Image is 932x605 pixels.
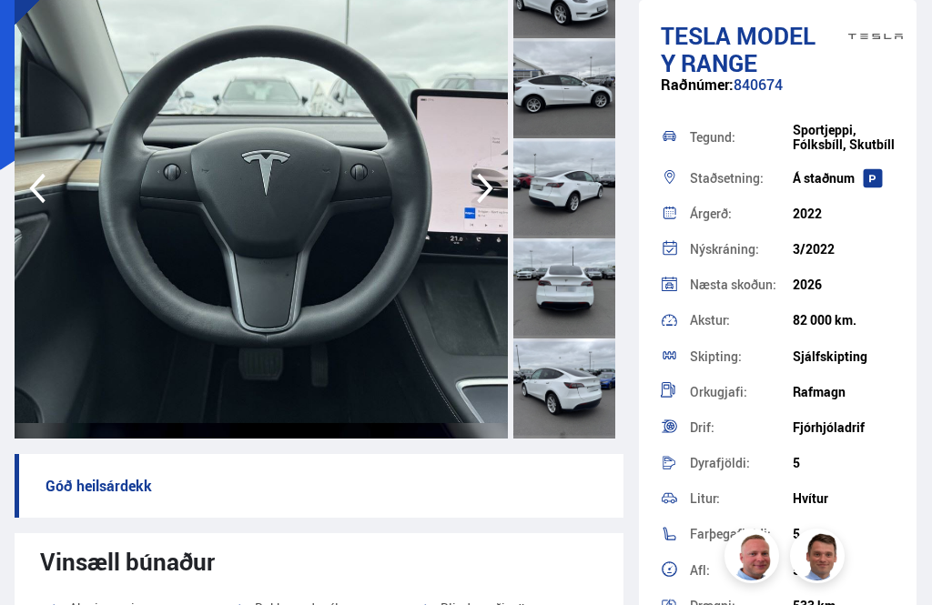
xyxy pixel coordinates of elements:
[690,278,793,291] div: Næsta skoðun:
[793,242,896,257] div: 3/2022
[15,454,623,518] p: Góð heilsárdekk
[793,491,896,506] div: Hvítur
[793,527,896,541] div: 5
[690,492,793,505] div: Litur:
[793,420,896,435] div: Fjórhjóladrif
[793,123,896,152] div: Sportjeppi, Fólksbíll, Skutbíll
[690,350,793,363] div: Skipting:
[690,528,793,540] div: Farþegafjöldi:
[690,131,793,144] div: Tegund:
[793,207,896,221] div: 2022
[793,171,896,186] div: Á staðnum
[661,19,731,52] span: Tesla
[15,7,69,62] button: Opna LiveChat spjallviðmót
[793,456,896,470] div: 5
[690,207,793,220] div: Árgerð:
[793,349,896,364] div: Sjálfskipting
[690,243,793,256] div: Nýskráning:
[661,75,734,95] span: Raðnúmer:
[40,548,598,575] div: Vinsæll búnaður
[727,531,782,586] img: siFngHWaQ9KaOqBr.png
[690,172,793,185] div: Staðsetning:
[661,76,896,112] div: 840674
[690,314,793,327] div: Akstur:
[793,277,896,292] div: 2026
[690,386,793,398] div: Orkugjafi:
[690,421,793,434] div: Drif:
[661,19,815,79] span: Model Y RANGE
[793,385,896,399] div: Rafmagn
[793,313,896,328] div: 82 000 km.
[690,457,793,469] div: Dyrafjöldi:
[690,564,793,577] div: Afl:
[793,531,847,586] img: FbJEzSuNWCJXmdc-.webp
[848,14,903,59] img: brand logo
